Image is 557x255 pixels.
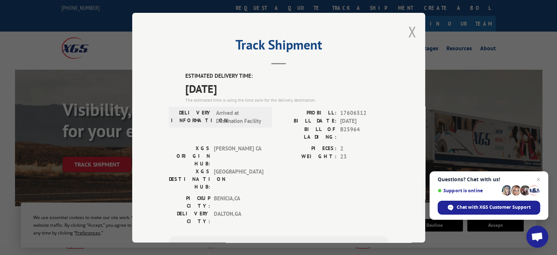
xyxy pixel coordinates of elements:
[408,22,416,41] button: Close modal
[279,144,337,153] label: PIECES:
[214,144,263,167] span: [PERSON_NAME] CA
[457,204,531,211] span: Chat with XGS Customer Support
[169,167,210,190] label: XGS DESTINATION HUB:
[185,80,389,96] span: [DATE]
[185,96,389,103] div: The estimated time is using the time zone for the delivery destination.
[214,194,263,210] span: BENICIA , CA
[216,109,265,125] span: Arrived at Destination Facility
[279,109,337,117] label: PROBILL:
[526,226,548,248] div: Open chat
[214,167,263,190] span: [GEOGRAPHIC_DATA]
[169,210,210,225] label: DELIVERY CITY:
[438,188,499,193] span: Support is online
[169,144,210,167] label: XGS ORIGIN HUB:
[438,176,540,182] span: Questions? Chat with us!
[340,109,389,117] span: 17606512
[279,125,337,141] label: BILL OF LADING:
[438,201,540,215] div: Chat with XGS Customer Support
[169,40,389,54] h2: Track Shipment
[171,109,212,125] label: DELIVERY INFORMATION:
[340,125,389,141] span: B25964
[534,175,543,184] span: Close chat
[169,194,210,210] label: PICKUP CITY:
[340,153,389,161] span: 23
[214,210,263,225] span: DALTON , GA
[279,117,337,125] label: BILL DATE:
[185,72,389,80] label: ESTIMATED DELIVERY TIME:
[340,117,389,125] span: [DATE]
[279,153,337,161] label: WEIGHT:
[340,144,389,153] span: 2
